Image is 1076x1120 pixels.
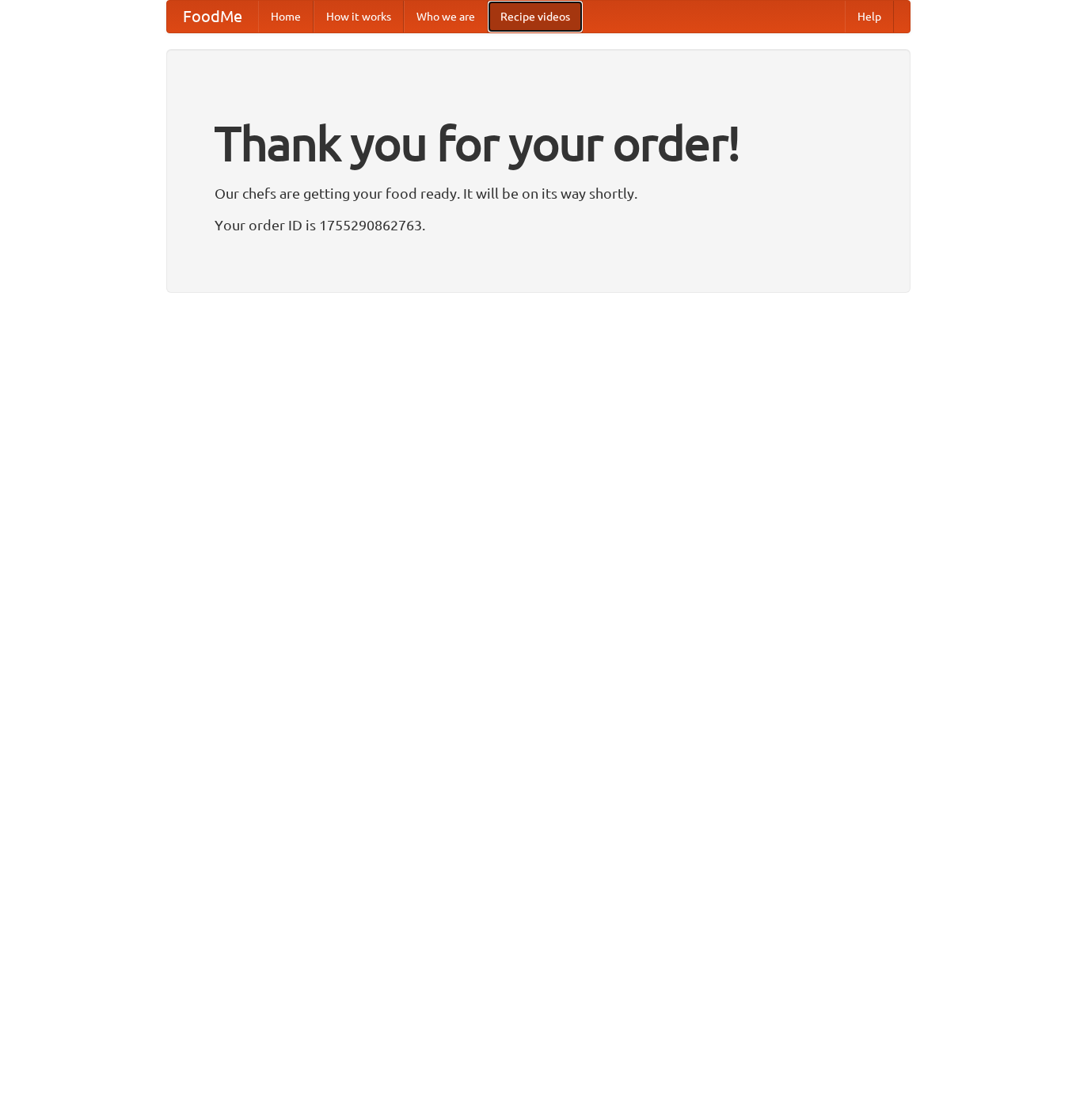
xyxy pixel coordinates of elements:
[215,213,862,237] p: Your order ID is 1755290862763.
[167,1,258,32] a: FoodMe
[258,1,314,32] a: Home
[404,1,488,32] a: Who we are
[488,1,583,32] a: Recipe videos
[215,105,862,181] h1: Thank you for your order!
[845,1,894,32] a: Help
[314,1,404,32] a: How it works
[215,181,862,205] p: Our chefs are getting your food ready. It will be on its way shortly.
